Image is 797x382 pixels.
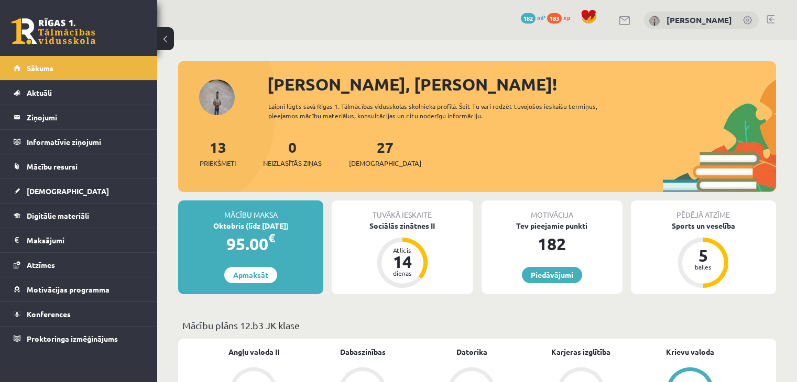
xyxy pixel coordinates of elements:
span: Neizlasītās ziņas [263,158,322,168]
span: 182 [521,13,536,24]
a: Sociālās zinātnes II Atlicis 14 dienas [332,220,473,289]
div: Oktobris (līdz [DATE]) [178,220,323,231]
div: 182 [482,231,623,256]
a: Rīgas 1. Tālmācības vidusskola [12,18,95,44]
div: dienas [387,270,418,276]
span: Sākums [27,63,53,73]
a: Proktoringa izmēģinājums [14,327,144,351]
div: 5 [687,247,719,264]
span: Motivācijas programma [27,285,110,294]
span: € [268,230,275,245]
a: 0Neizlasītās ziņas [263,138,322,168]
a: [DEMOGRAPHIC_DATA] [14,179,144,203]
span: 183 [547,13,562,24]
legend: Ziņojumi [27,105,144,129]
span: [DEMOGRAPHIC_DATA] [27,186,109,196]
div: Sports un veselība [631,220,776,231]
span: Digitālie materiāli [27,211,89,220]
a: 27[DEMOGRAPHIC_DATA] [349,138,421,168]
a: Dabaszinības [340,346,386,357]
legend: Maksājumi [27,228,144,252]
img: Alens Ulpis [649,16,660,26]
div: Tev pieejamie punkti [482,220,623,231]
div: Tuvākā ieskaite [332,200,473,220]
span: xp [563,13,570,21]
span: mP [537,13,545,21]
a: Krievu valoda [666,346,714,357]
div: [PERSON_NAME], [PERSON_NAME]! [267,72,776,97]
span: Aktuāli [27,88,52,97]
a: Mācību resursi [14,154,144,178]
span: Priekšmeti [200,158,236,168]
a: Maksājumi [14,228,144,252]
span: Atzīmes [27,260,55,269]
a: Karjeras izglītība [551,346,610,357]
div: Laipni lūgts savā Rīgas 1. Tālmācības vidusskolas skolnieka profilā. Šeit Tu vari redzēt tuvojošo... [268,102,627,120]
a: Ziņojumi [14,105,144,129]
a: Sākums [14,56,144,80]
a: Digitālie materiāli [14,204,144,228]
div: Atlicis [387,247,418,253]
div: Pēdējā atzīme [631,200,776,220]
div: 95.00 [178,231,323,256]
a: Piedāvājumi [522,267,582,283]
div: Sociālās zinātnes II [332,220,473,231]
a: Aktuāli [14,81,144,105]
span: Proktoringa izmēģinājums [27,334,118,343]
a: Sports un veselība 5 balles [631,220,776,289]
a: Apmaksāt [224,267,277,283]
a: Konferences [14,302,144,326]
a: 13Priekšmeti [200,138,236,168]
div: balles [687,264,719,270]
a: Atzīmes [14,253,144,277]
div: 14 [387,253,418,270]
legend: Informatīvie ziņojumi [27,130,144,154]
a: Datorika [456,346,487,357]
a: Motivācijas programma [14,277,144,301]
a: 182 mP [521,13,545,21]
div: Motivācija [482,200,623,220]
a: Angļu valoda II [228,346,279,357]
span: Mācību resursi [27,162,78,171]
a: Informatīvie ziņojumi [14,130,144,154]
a: 183 xp [547,13,575,21]
span: [DEMOGRAPHIC_DATA] [349,158,421,168]
div: Mācību maksa [178,200,323,220]
p: Mācību plāns 12.b3 JK klase [182,318,772,332]
span: Konferences [27,309,71,319]
a: [PERSON_NAME] [667,15,732,25]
